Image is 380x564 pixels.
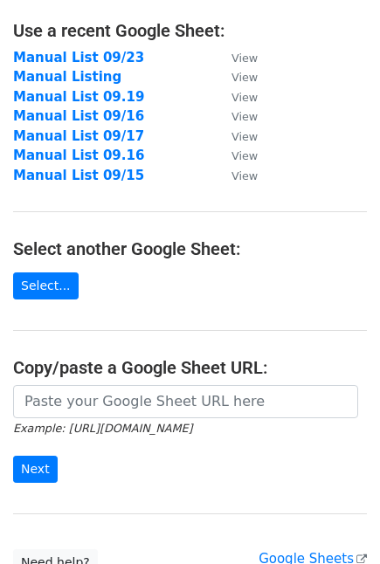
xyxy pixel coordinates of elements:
[214,50,258,65] a: View
[13,148,144,163] a: Manual List 09.16
[13,128,144,144] a: Manual List 09/17
[293,480,380,564] iframe: Chat Widget
[13,69,121,85] a: Manual Listing
[214,108,258,124] a: View
[214,89,258,105] a: View
[13,456,58,483] input: Next
[231,130,258,143] small: View
[214,128,258,144] a: View
[13,108,144,124] a: Manual List 09/16
[231,52,258,65] small: View
[13,168,144,183] a: Manual List 09/15
[13,20,367,41] h4: Use a recent Google Sheet:
[13,272,79,299] a: Select...
[214,168,258,183] a: View
[13,89,144,105] a: Manual List 09.19
[231,169,258,182] small: View
[13,357,367,378] h4: Copy/paste a Google Sheet URL:
[13,50,144,65] a: Manual List 09/23
[231,91,258,104] small: View
[13,238,367,259] h4: Select another Google Sheet:
[214,69,258,85] a: View
[231,110,258,123] small: View
[13,422,192,435] small: Example: [URL][DOMAIN_NAME]
[13,385,358,418] input: Paste your Google Sheet URL here
[231,149,258,162] small: View
[214,148,258,163] a: View
[231,71,258,84] small: View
